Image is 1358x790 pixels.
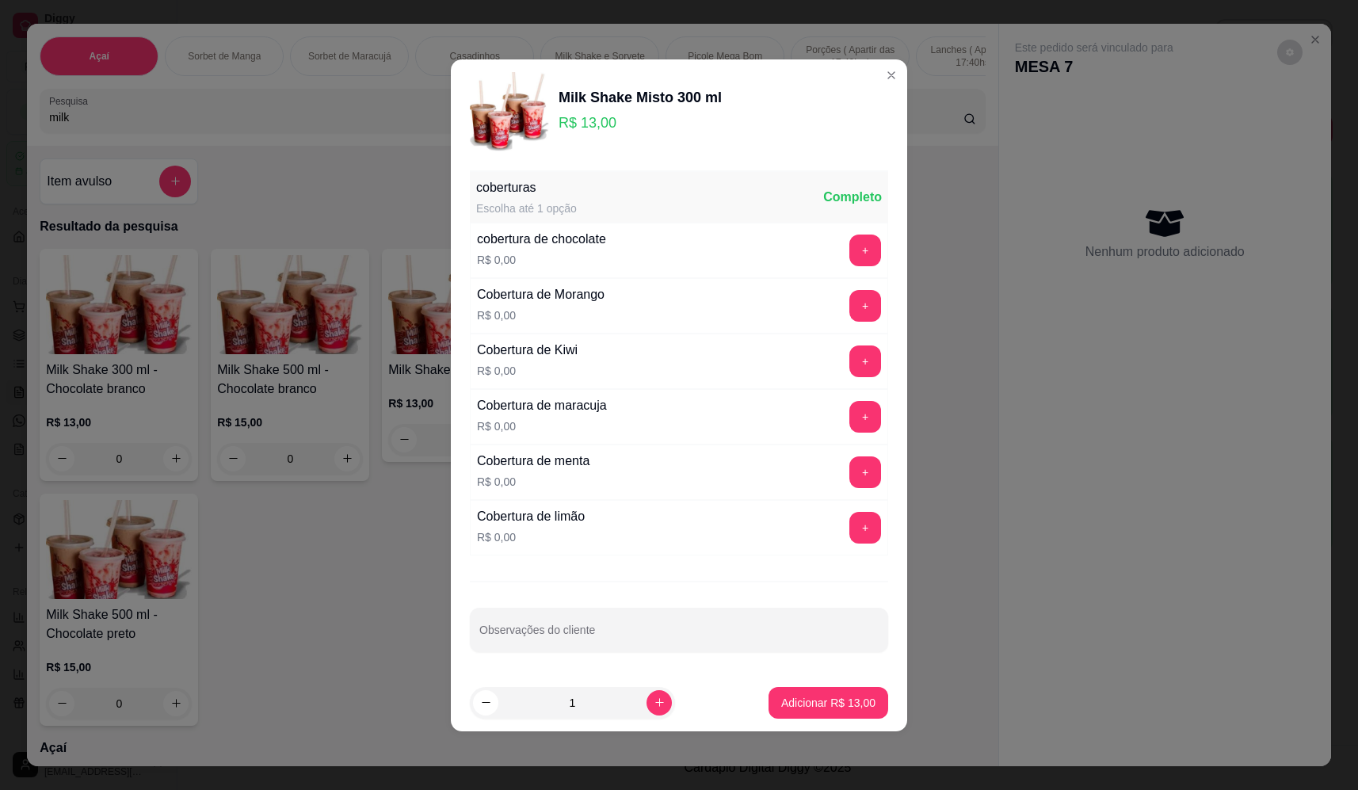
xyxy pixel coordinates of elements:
img: product-image [470,72,549,151]
p: R$ 0,00 [477,529,585,545]
button: decrease-product-quantity [473,690,498,716]
div: Milk Shake Misto 300 ml [559,86,722,109]
div: Cobertura de maracuja [477,396,607,415]
p: R$ 0,00 [477,307,605,323]
button: Close [879,63,904,88]
div: Cobertura de Morango [477,285,605,304]
button: add [849,456,881,488]
input: Observações do cliente [479,628,879,644]
div: Cobertura de menta [477,452,589,471]
button: add [849,401,881,433]
div: coberturas [476,178,577,197]
button: add [849,290,881,322]
p: R$ 0,00 [477,474,589,490]
div: Cobertura de limão [477,507,585,526]
button: add [849,345,881,377]
p: R$ 0,00 [477,252,606,268]
div: Escolha até 1 opção [476,200,577,216]
button: increase-product-quantity [647,690,672,716]
button: add [849,512,881,544]
p: R$ 0,00 [477,418,607,434]
button: add [849,235,881,266]
div: Cobertura de Kiwi [477,341,578,360]
button: Adicionar R$ 13,00 [769,687,888,719]
p: R$ 0,00 [477,363,578,379]
p: Adicionar R$ 13,00 [781,695,875,711]
div: cobertura de chocolate [477,230,606,249]
p: R$ 13,00 [559,112,722,134]
div: Completo [823,188,882,207]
